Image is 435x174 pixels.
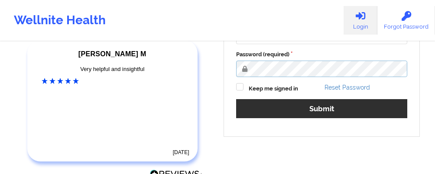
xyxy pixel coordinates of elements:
button: Submit [236,99,407,118]
label: Password (required) [236,50,407,59]
time: [DATE] [173,149,189,155]
span: [PERSON_NAME] M [78,50,146,58]
label: Keep me signed in [249,84,298,93]
a: Forgot Password [377,6,435,35]
a: Login [344,6,377,35]
div: Very helpful and insightful [42,65,183,74]
a: Reset Password [325,84,370,91]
